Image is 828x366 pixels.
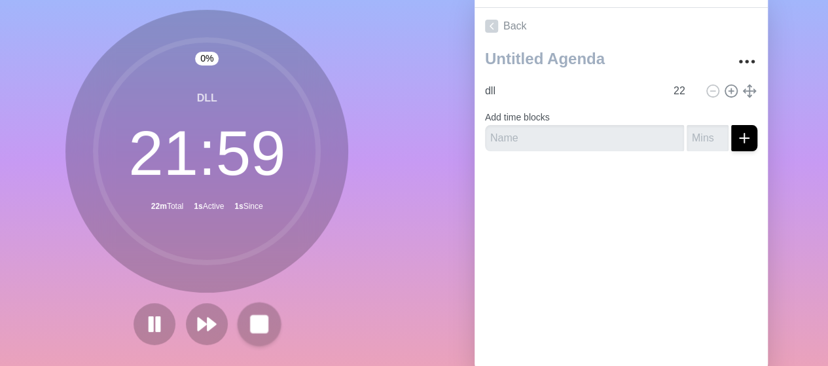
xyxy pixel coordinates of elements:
input: Name [480,78,666,104]
input: Mins [668,78,700,104]
button: More [734,48,760,75]
a: Back [475,8,768,45]
label: Add time blocks [485,112,550,122]
input: Mins [687,125,729,151]
input: Name [485,125,684,151]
